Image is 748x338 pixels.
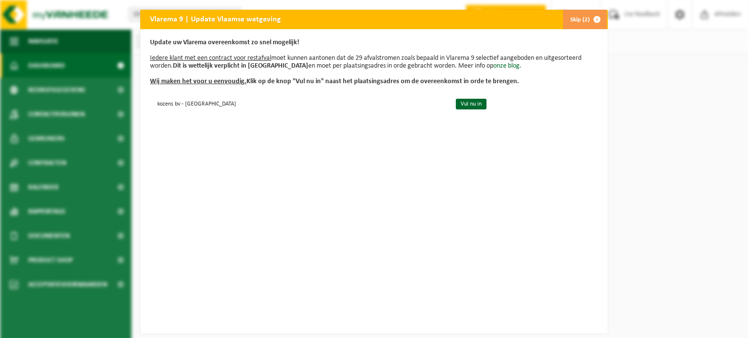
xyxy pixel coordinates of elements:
h2: Vlarema 9 | Update Vlaamse wetgeving [140,10,291,28]
a: onze blog. [493,62,522,70]
b: Klik op de knop "Vul nu in" naast het plaatsingsadres om de overeenkomst in orde te brengen. [150,78,519,85]
button: Skip (2) [562,10,607,29]
a: Vul nu in [456,99,486,109]
p: moet kunnen aantonen dat de 29 afvalstromen zoals bepaald in Vlarema 9 selectief aangeboden en ui... [150,39,598,86]
u: Iedere klant met een contract voor restafval [150,54,271,62]
b: Update uw Vlarema overeenkomst zo snel mogelijk! [150,39,299,46]
u: Wij maken het voor u eenvoudig. [150,78,246,85]
td: kozens bv - [GEOGRAPHIC_DATA] [150,95,448,111]
b: Dit is wettelijk verplicht in [GEOGRAPHIC_DATA] [173,62,308,70]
